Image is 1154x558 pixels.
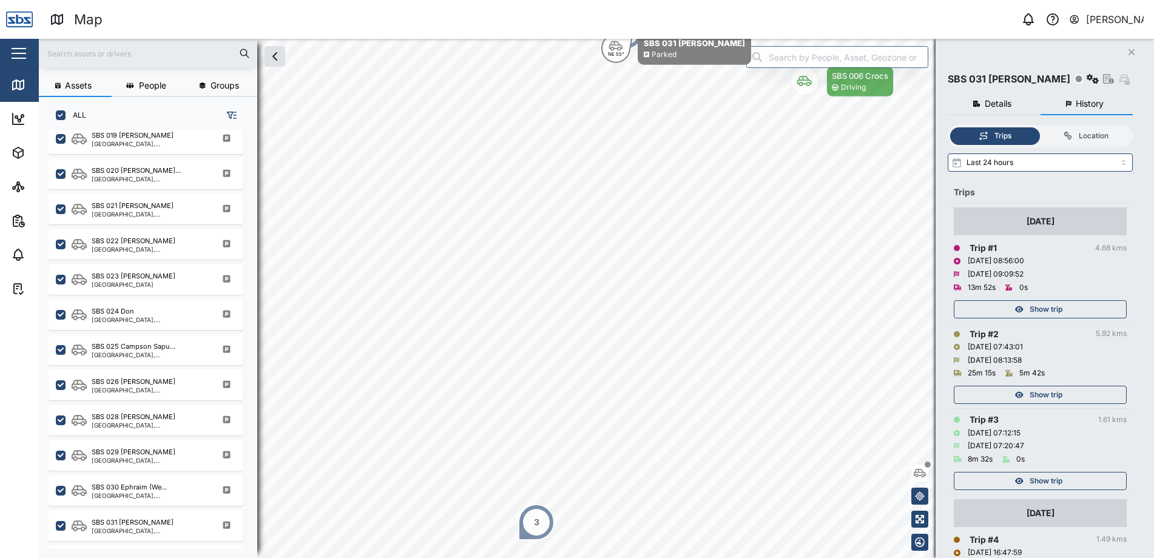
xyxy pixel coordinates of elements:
[92,211,208,217] div: [GEOGRAPHIC_DATA], [GEOGRAPHIC_DATA]
[92,482,167,492] div: SBS 030 Ephraim (We...
[92,492,208,499] div: [GEOGRAPHIC_DATA], [GEOGRAPHIC_DATA]
[92,201,174,211] div: SBS 021 [PERSON_NAME]
[968,341,1023,353] div: [DATE] 07:43:01
[968,368,996,379] div: 25m 15s
[534,516,539,529] div: 3
[92,457,208,463] div: [GEOGRAPHIC_DATA], [GEOGRAPHIC_DATA]
[1030,386,1062,403] span: Show trip
[652,49,677,61] div: Parked
[601,33,751,65] div: Map marker
[32,248,69,261] div: Alarms
[32,214,73,227] div: Reports
[65,81,92,90] span: Assets
[49,130,257,548] div: grid
[92,176,208,182] div: [GEOGRAPHIC_DATA], [GEOGRAPHIC_DATA]
[1079,130,1108,142] div: Location
[32,112,86,126] div: Dashboard
[970,328,999,341] div: Trip # 2
[1095,243,1127,254] div: 4.68 kms
[968,440,1024,452] div: [DATE] 07:20:47
[92,281,175,287] div: [GEOGRAPHIC_DATA]
[1019,368,1045,379] div: 5m 42s
[139,81,166,90] span: People
[954,300,1127,318] button: Show trip
[39,39,1154,558] canvas: Map
[92,517,174,528] div: SBS 031 [PERSON_NAME]
[92,528,208,534] div: [GEOGRAPHIC_DATA], [GEOGRAPHIC_DATA]
[970,413,999,426] div: Trip # 3
[92,271,175,281] div: SBS 023 [PERSON_NAME]
[968,355,1022,366] div: [DATE] 08:13:58
[1019,282,1028,294] div: 0s
[46,44,250,62] input: Search assets or drivers
[92,236,175,246] div: SBS 022 [PERSON_NAME]
[608,52,624,56] div: NE 55°
[968,255,1024,267] div: [DATE] 08:56:00
[92,166,181,176] div: SBS 020 [PERSON_NAME]...
[970,533,999,546] div: Trip # 4
[968,454,993,465] div: 8m 32s
[968,269,1024,280] div: [DATE] 09:09:52
[32,146,69,160] div: Assets
[92,377,175,387] div: SBS 026 [PERSON_NAME]
[32,180,61,193] div: Sites
[1027,506,1054,520] div: [DATE]
[1098,414,1127,426] div: 1.61 kms
[92,317,208,323] div: [GEOGRAPHIC_DATA], [GEOGRAPHIC_DATA]
[1096,328,1127,340] div: 5.92 kms
[1076,99,1104,108] span: History
[1016,454,1025,465] div: 0s
[948,72,1070,87] div: SBS 031 [PERSON_NAME]
[985,99,1011,108] span: Details
[1068,11,1144,28] button: [PERSON_NAME]
[92,412,175,422] div: SBS 028 [PERSON_NAME]
[92,341,175,352] div: SBS 025 Campson Sapu...
[948,153,1133,172] input: Select range
[1096,534,1127,545] div: 1.49 kms
[994,130,1011,142] div: Trips
[1030,472,1062,489] span: Show trip
[954,186,1127,199] div: Trips
[970,241,997,255] div: Trip # 1
[92,447,175,457] div: SBS 029 [PERSON_NAME]
[1027,215,1054,228] div: [DATE]
[32,78,59,92] div: Map
[968,428,1021,439] div: [DATE] 07:12:15
[32,282,65,295] div: Tasks
[841,82,866,93] div: Driving
[92,306,134,317] div: SBS 024 Don
[790,66,894,97] div: Map marker
[746,46,928,68] input: Search by People, Asset, Geozone or Place
[66,110,86,120] label: ALL
[74,9,103,30] div: Map
[92,246,208,252] div: [GEOGRAPHIC_DATA], [GEOGRAPHIC_DATA]
[1086,12,1144,27] div: [PERSON_NAME]
[832,70,888,82] div: SBS 006 Crocs
[954,386,1127,404] button: Show trip
[1030,301,1062,318] span: Show trip
[92,130,174,141] div: SBS 019 [PERSON_NAME]
[6,6,33,33] img: Main Logo
[92,352,208,358] div: [GEOGRAPHIC_DATA], [GEOGRAPHIC_DATA]
[92,422,208,428] div: [GEOGRAPHIC_DATA], [GEOGRAPHIC_DATA]
[954,472,1127,490] button: Show trip
[518,504,555,540] div: Map marker
[92,141,208,147] div: [GEOGRAPHIC_DATA], [GEOGRAPHIC_DATA]
[644,37,745,49] div: SBS 031 [PERSON_NAME]
[92,387,208,393] div: [GEOGRAPHIC_DATA], [GEOGRAPHIC_DATA]
[968,282,996,294] div: 13m 52s
[211,81,239,90] span: Groups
